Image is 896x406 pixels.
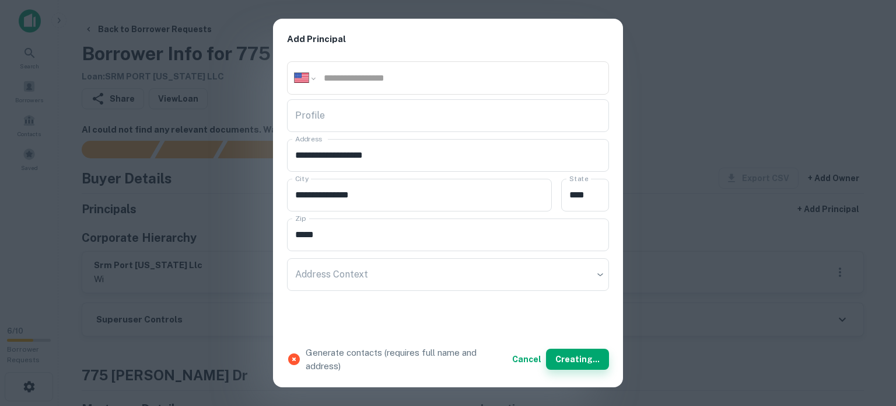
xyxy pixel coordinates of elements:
[273,19,623,60] h2: Add Principal
[306,346,508,373] p: Generate contacts (requires full name and address)
[295,134,322,144] label: Address
[295,173,309,183] label: City
[546,349,609,370] button: Creating...
[295,213,306,223] label: Zip
[838,313,896,369] iframe: Chat Widget
[508,349,546,370] button: Cancel
[287,258,609,291] div: ​
[569,173,588,183] label: State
